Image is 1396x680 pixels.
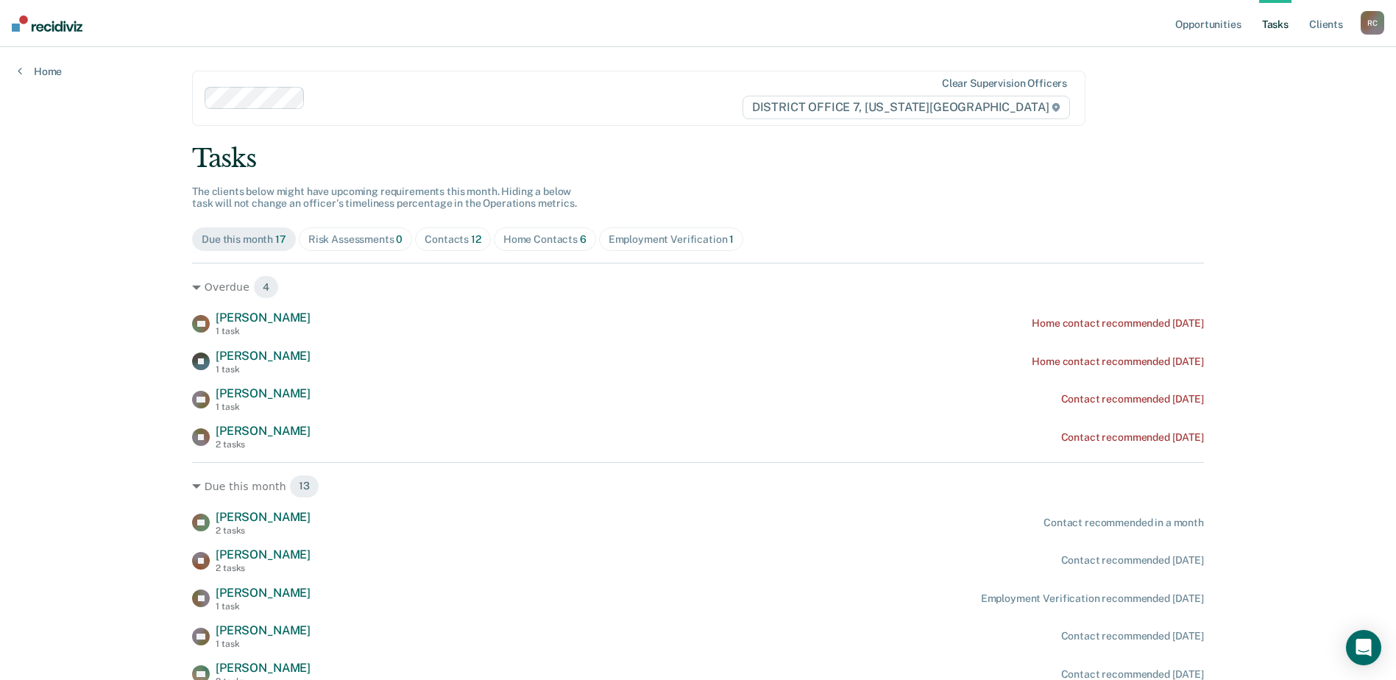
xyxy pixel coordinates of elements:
[1361,11,1384,35] button: RC
[609,233,734,246] div: Employment Verification
[729,233,734,245] span: 1
[12,15,82,32] img: Recidiviz
[1061,393,1204,405] div: Contact recommended [DATE]
[1032,317,1204,330] div: Home contact recommended [DATE]
[981,592,1204,605] div: Employment Verification recommended [DATE]
[1044,517,1204,529] div: Contact recommended in a month
[216,439,311,450] div: 2 tasks
[216,311,311,325] span: [PERSON_NAME]
[216,548,311,562] span: [PERSON_NAME]
[216,661,311,675] span: [PERSON_NAME]
[192,475,1204,498] div: Due this month 13
[1032,355,1204,368] div: Home contact recommended [DATE]
[216,364,311,375] div: 1 task
[192,185,577,210] span: The clients below might have upcoming requirements this month. Hiding a below task will not chang...
[253,275,279,299] span: 4
[425,233,481,246] div: Contacts
[396,233,403,245] span: 0
[1061,554,1204,567] div: Contact recommended [DATE]
[216,586,311,600] span: [PERSON_NAME]
[580,233,587,245] span: 6
[216,601,311,612] div: 1 task
[1346,630,1381,665] div: Open Intercom Messenger
[202,233,286,246] div: Due this month
[942,77,1067,90] div: Clear supervision officers
[216,563,311,573] div: 2 tasks
[18,65,62,78] a: Home
[216,386,311,400] span: [PERSON_NAME]
[216,639,311,649] div: 1 task
[192,144,1204,174] div: Tasks
[216,510,311,524] span: [PERSON_NAME]
[1361,11,1384,35] div: R C
[1061,431,1204,444] div: Contact recommended [DATE]
[289,475,319,498] span: 13
[471,233,481,245] span: 12
[216,623,311,637] span: [PERSON_NAME]
[503,233,587,246] div: Home Contacts
[216,349,311,363] span: [PERSON_NAME]
[216,402,311,412] div: 1 task
[275,233,286,245] span: 17
[743,96,1070,119] span: DISTRICT OFFICE 7, [US_STATE][GEOGRAPHIC_DATA]
[216,326,311,336] div: 1 task
[1061,630,1204,642] div: Contact recommended [DATE]
[308,233,403,246] div: Risk Assessments
[216,525,311,536] div: 2 tasks
[192,275,1204,299] div: Overdue 4
[216,424,311,438] span: [PERSON_NAME]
